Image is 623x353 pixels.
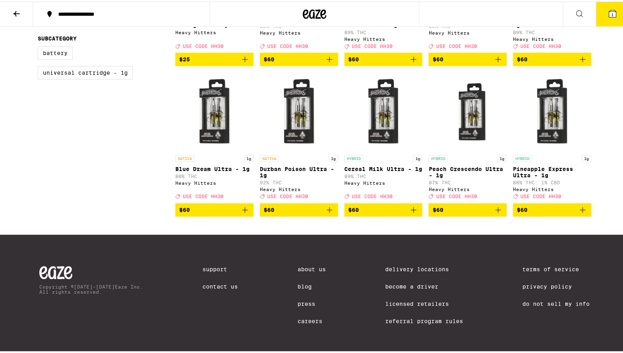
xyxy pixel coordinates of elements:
[298,265,326,271] a: About Us
[260,202,338,215] button: Add to bag
[428,51,507,64] button: Add to bag
[175,71,254,201] a: Open page for Blue Dream Ultra - 1g from Heavy Hitters
[260,178,338,184] p: 92% THC
[497,153,507,160] p: 1g
[513,153,532,160] p: HYBRID
[344,51,423,64] button: Add to bag
[260,164,338,177] p: Durban Poison Ultra - 1g
[513,178,591,184] p: 88% THC: 1% CBD
[175,164,254,171] p: Blue Dream Ultra - 1g
[298,282,326,288] a: Blog
[267,42,308,47] span: USE CODE HH30
[260,29,338,34] div: Heavy Hitters
[582,153,591,160] p: 1g
[522,265,590,271] a: Terms of Service
[183,42,224,47] span: USE CODE HH30
[428,178,507,184] p: 87% THC
[260,51,338,64] button: Add to bag
[260,153,279,160] p: SATIVA
[38,45,73,58] label: Battery
[385,316,463,323] a: Referral Program Rules
[260,71,338,201] a: Open page for Durban Poison Ultra - 1g from Heavy Hitters
[267,193,308,198] span: USE CODE HH30
[179,55,190,61] span: $25
[517,55,527,61] span: $60
[244,153,254,160] p: 1g
[202,265,238,271] a: Support
[436,42,477,47] span: USE CODE HH30
[175,28,254,33] div: Heavy Hitters
[344,164,423,171] p: Cereal Milk Ultra - 1g
[348,205,359,211] span: $60
[428,153,447,160] p: HYBRID
[344,153,363,160] p: HYBRID
[39,283,143,293] p: Copyright © [DATE]-[DATE] Eaze Inc. All rights reserved.
[520,193,561,198] span: USE CODE HH30
[348,55,359,61] span: $60
[344,179,423,184] div: Heavy Hitters
[513,71,591,149] img: Heavy Hitters - Pineapple Express Ultra - 1g
[202,282,238,288] a: Contact Us
[344,71,423,149] img: Heavy Hitters - Cereal Milk Ultra - 1g
[329,153,338,160] p: 1g
[385,265,463,271] a: Delivery Locations
[428,185,507,190] div: Heavy Hitters
[520,42,561,47] span: USE CODE HH30
[5,6,57,12] span: Hi. Need any help?
[344,172,423,177] p: 89% THC
[513,71,591,201] a: Open page for Pineapple Express Ultra - 1g from Heavy Hitters
[522,282,590,288] a: Privacy Policy
[298,299,326,305] a: Press
[175,179,254,184] div: Heavy Hitters
[352,42,393,47] span: USE CODE HH30
[513,51,591,64] button: Add to bag
[436,193,477,198] span: USE CODE HH30
[385,282,463,288] a: Become a Driver
[513,28,591,33] p: 89% THC
[513,202,591,215] button: Add to bag
[513,164,591,177] p: Pineapple Express Ultra - 1g
[344,35,423,40] div: Heavy Hitters
[344,71,423,201] a: Open page for Cereal Milk Ultra - 1g from Heavy Hitters
[179,205,190,211] span: $60
[175,172,254,177] p: 88% THC
[522,299,590,305] a: Do Not Sell My Info
[298,316,326,323] a: Careers
[413,153,422,160] p: 1g
[264,205,274,211] span: $60
[428,202,507,215] button: Add to bag
[352,193,393,198] span: USE CODE HH30
[175,202,254,215] button: Add to bag
[175,153,194,160] p: SATIVA
[183,193,224,198] span: USE CODE HH30
[513,35,591,40] div: Heavy Hitters
[38,64,133,78] label: Universal Cartridge - 1g
[264,55,274,61] span: $60
[344,28,423,33] p: 89% THC
[611,11,614,15] span: 1
[385,299,463,305] a: Licensed Retailers
[432,55,443,61] span: $60
[513,185,591,190] div: Heavy Hitters
[344,202,423,215] button: Add to bag
[517,205,527,211] span: $60
[428,164,507,177] p: Peach Crescendo Ultra - 1g
[260,71,338,149] img: Heavy Hitters - Durban Poison Ultra - 1g
[260,185,338,190] div: Heavy Hitters
[432,205,443,211] span: $60
[175,51,254,64] button: Add to bag
[428,71,507,149] img: Heavy Hitters - Peach Crescendo Ultra - 1g
[175,71,254,149] img: Heavy Hitters - Blue Dream Ultra - 1g
[428,71,507,201] a: Open page for Peach Crescendo Ultra - 1g from Heavy Hitters
[428,29,507,34] div: Heavy Hitters
[38,34,77,40] legend: Subcategory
